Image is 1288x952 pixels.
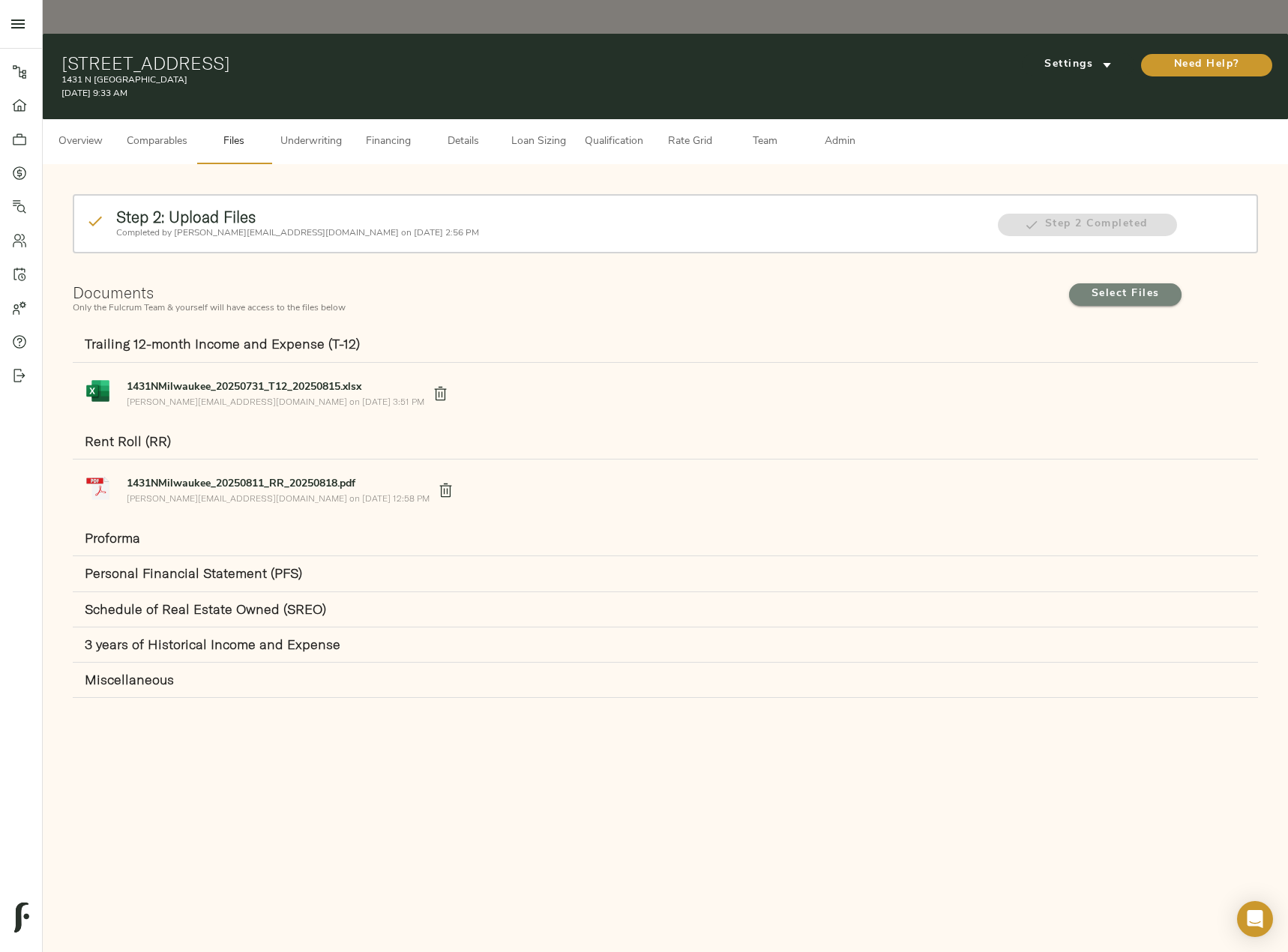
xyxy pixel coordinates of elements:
h1: [STREET_ADDRESS] [61,52,867,73]
strong: Rent Roll (RR) [85,433,171,450]
span: Qualification [585,133,643,151]
span: Settings [1037,55,1119,74]
span: Admin [811,133,868,151]
button: delete [424,376,457,410]
div: 3 years of Historical Income and Expense [73,627,1258,663]
strong: Original File Name: SAXONY 1431, LLC Income Statement - 12 Month (08.01.24 to 07.31.25).xlsx [127,382,361,393]
a: 1431NMilwaukee_20250811_RR_20250818.pdf[PERSON_NAME][EMAIL_ADDRESS][DOMAIN_NAME] on [DATE] 12:58 PM [73,466,466,515]
strong: Step 2: Upload Files [116,207,256,226]
div: Trailing 12-month Income and Expense (T-12) [73,327,1258,362]
button: Settings [1022,53,1134,76]
span: Rate Grid [661,133,718,151]
strong: 1431NMilwaukee_20250811_RR_20250818.pdf [127,478,355,489]
span: Need Help? [1156,55,1257,74]
span: Overview [52,133,109,151]
span: Files [205,133,262,151]
span: Details [435,133,492,151]
div: Personal Financial Statement (PFS) [73,556,1258,591]
div: Proforma [73,521,1258,556]
strong: Trailing 12-month Income and Expense (T-12) [85,335,360,352]
div: Schedule of Real Estate Owned (SREO) [73,592,1258,627]
strong: Schedule of Real Estate Owned (SREO) [85,600,326,618]
span: Loan Sizing [510,133,567,151]
p: Completed by [PERSON_NAME][EMAIL_ADDRESS][DOMAIN_NAME] on [DATE] 2:56 PM [116,226,982,240]
p: [PERSON_NAME][EMAIL_ADDRESS][DOMAIN_NAME] on [DATE] 3:51 PM [127,395,424,408]
span: Team [736,133,793,151]
p: [DATE] 9:33 AM [61,87,867,100]
strong: Personal Financial Statement (PFS) [85,564,302,582]
span: Comparables [127,133,187,151]
strong: 3 years of Historical Income and Expense [85,636,340,653]
div: Rent Roll (RR) [73,424,1258,460]
span: Select Files [1069,283,1182,306]
p: 1431 N [GEOGRAPHIC_DATA] [61,73,867,87]
div: Open Intercom Messenger [1237,901,1273,937]
h2: Documents [73,283,1059,302]
strong: Miscellaneous [85,671,174,688]
a: 1431NMilwaukee_20250731_T12_20250815.xlsx[PERSON_NAME][EMAIL_ADDRESS][DOMAIN_NAME] on [DATE] 3:51 PM [73,369,460,418]
button: delete [429,474,463,507]
strong: Proforma [85,529,140,546]
span: Financing [360,133,417,151]
div: Miscellaneous [73,663,1258,698]
span: Select Files [1084,285,1167,304]
p: [PERSON_NAME][EMAIL_ADDRESS][DOMAIN_NAME] on [DATE] 12:58 PM [127,492,430,504]
button: Need Help? [1141,54,1272,76]
p: Only the Fulcrum Team & yourself will have access to the files below [73,301,1059,315]
span: Underwriting [280,133,342,151]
